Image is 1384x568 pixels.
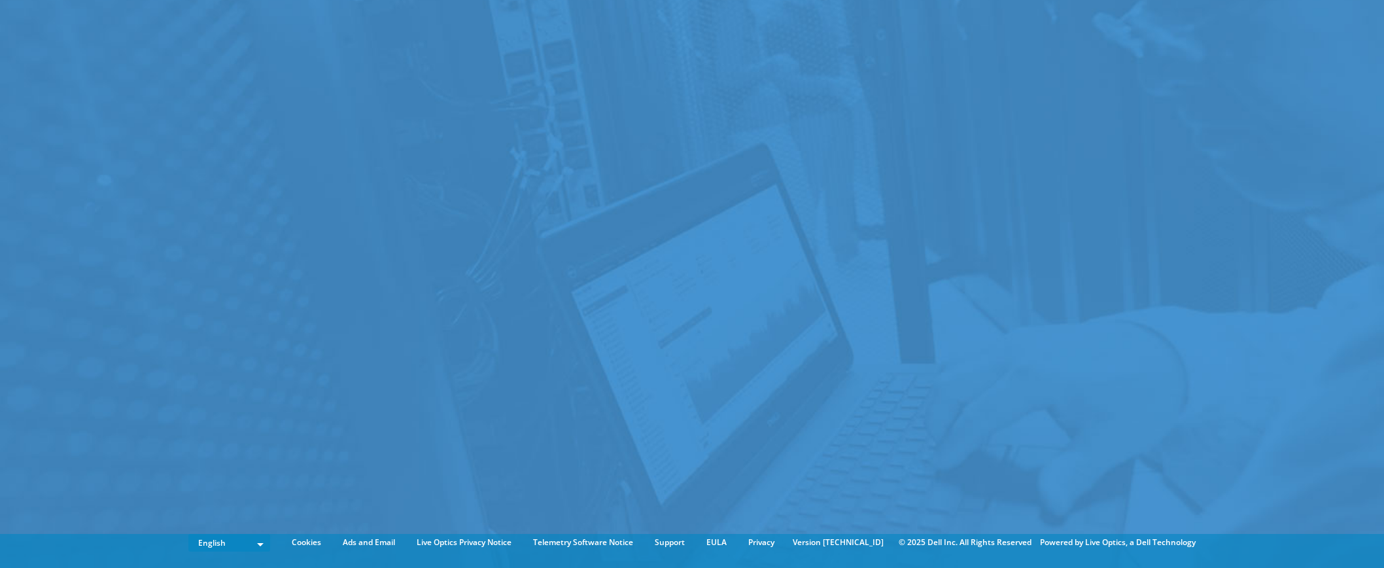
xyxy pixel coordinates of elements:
a: Ads and Email [333,535,405,550]
a: EULA [697,535,736,550]
li: © 2025 Dell Inc. All Rights Reserved [892,535,1038,550]
a: Cookies [282,535,331,550]
a: Telemetry Software Notice [523,535,643,550]
a: Live Optics Privacy Notice [407,535,521,550]
li: Version [TECHNICAL_ID] [786,535,890,550]
li: Powered by Live Optics, a Dell Technology [1040,535,1196,550]
a: Support [645,535,695,550]
a: Privacy [738,535,784,550]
